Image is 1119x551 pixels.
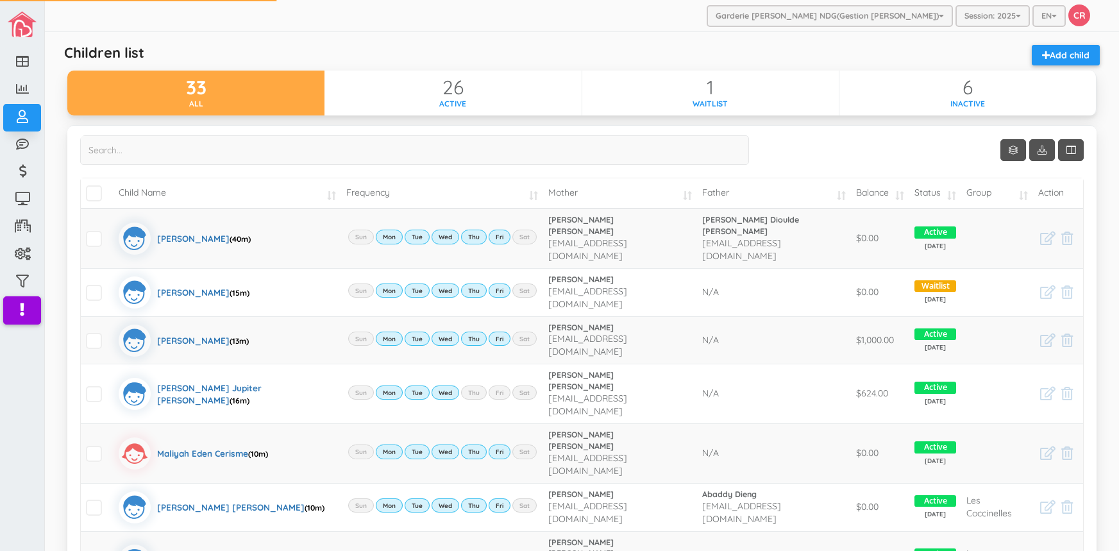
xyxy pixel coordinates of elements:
label: Thu [461,445,487,459]
label: Sat [512,498,537,513]
td: Frequency: activate to sort column ascending [341,178,543,208]
div: Waitlist [582,98,839,109]
div: [PERSON_NAME] [157,325,249,357]
span: (10m) [248,449,268,459]
label: Mon [376,445,403,459]
img: boyicon.svg [119,491,151,523]
span: [EMAIL_ADDRESS][DOMAIN_NAME] [702,500,781,525]
label: Tue [405,332,430,346]
a: [PERSON_NAME](15m) [119,276,249,309]
label: Sun [348,498,374,513]
img: girlicon.svg [119,437,151,470]
input: Search... [80,135,749,165]
label: Sat [512,284,537,298]
label: Fri [489,445,510,459]
a: [PERSON_NAME](13m) [119,325,249,357]
span: Waitlist [914,280,955,292]
div: Active [324,98,581,109]
label: Wed [432,230,459,244]
label: Wed [432,332,459,346]
a: Abaddy Dieng [702,489,846,500]
span: [DATE] [914,242,955,251]
label: Wed [432,386,459,400]
td: Mother: activate to sort column ascending [543,178,696,208]
label: Sun [348,386,374,400]
label: Thu [461,498,487,513]
span: [EMAIL_ADDRESS][DOMAIN_NAME] [702,237,781,262]
td: Status: activate to sort column ascending [909,178,961,208]
span: [DATE] [914,510,955,519]
span: [DATE] [914,343,955,352]
div: All [67,98,324,109]
a: Maliyah Eden Cerisme(10m) [119,437,268,470]
span: (16m) [230,396,249,405]
label: Mon [376,386,403,400]
span: Active [914,328,955,341]
label: Sat [512,230,537,244]
span: [EMAIL_ADDRESS][DOMAIN_NAME] [548,237,627,262]
a: [PERSON_NAME] Jupiter [PERSON_NAME](16m) [119,378,336,410]
img: boyicon.svg [119,223,151,255]
td: N/A [697,268,851,316]
div: Inactive [839,98,1096,109]
td: Group: activate to sort column ascending [961,178,1034,208]
td: $624.00 [851,364,910,423]
span: Active [914,495,955,507]
span: (40m) [230,234,251,244]
label: Fri [489,332,510,346]
label: Fri [489,498,510,513]
span: Active [914,441,955,454]
label: Mon [376,284,403,298]
label: Thu [461,284,487,298]
label: Wed [432,498,459,513]
label: Sun [348,332,374,346]
td: $0.00 [851,268,910,316]
span: (13m) [230,336,249,346]
div: 33 [67,77,324,98]
td: Father: activate to sort column ascending [697,178,851,208]
td: N/A [697,423,851,483]
span: Active [914,226,955,239]
div: [PERSON_NAME] [157,223,251,255]
td: Balance: activate to sort column ascending [851,178,910,208]
td: Child Name: activate to sort column ascending [114,178,341,208]
label: Sat [512,445,537,459]
label: Tue [405,230,430,244]
a: [PERSON_NAME] [PERSON_NAME](10m) [119,491,324,523]
span: [EMAIL_ADDRESS][DOMAIN_NAME] [548,452,627,477]
td: N/A [697,316,851,364]
label: Wed [432,445,459,459]
label: Tue [405,445,430,459]
td: $0.00 [851,423,910,483]
span: Active [914,382,955,394]
div: 26 [324,77,581,98]
span: [DATE] [914,397,955,406]
label: Thu [461,332,487,346]
a: [PERSON_NAME] [PERSON_NAME] [548,214,691,237]
label: Sat [512,332,537,346]
label: Thu [461,386,487,400]
label: Wed [432,284,459,298]
label: Sun [348,445,374,459]
a: [PERSON_NAME] [PERSON_NAME] [548,369,691,393]
td: $1,000.00 [851,316,910,364]
img: boyicon.svg [119,378,151,410]
a: [PERSON_NAME](40m) [119,223,251,255]
img: image [8,12,37,37]
label: Sun [348,230,374,244]
span: [EMAIL_ADDRESS][DOMAIN_NAME] [548,285,627,310]
a: [PERSON_NAME] [548,274,691,285]
div: 1 [582,77,839,98]
a: [PERSON_NAME] [PERSON_NAME] [548,429,691,452]
span: [EMAIL_ADDRESS][DOMAIN_NAME] [548,393,627,417]
td: $0.00 [851,208,910,268]
img: boyicon.svg [119,325,151,357]
span: [DATE] [914,295,955,304]
label: Fri [489,386,510,400]
img: boyicon.svg [119,276,151,309]
td: Les Coccinelles [961,483,1034,531]
div: Maliyah Eden Cerisme [157,437,268,470]
h5: Children list [64,45,144,60]
label: Fri [489,230,510,244]
label: Mon [376,230,403,244]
